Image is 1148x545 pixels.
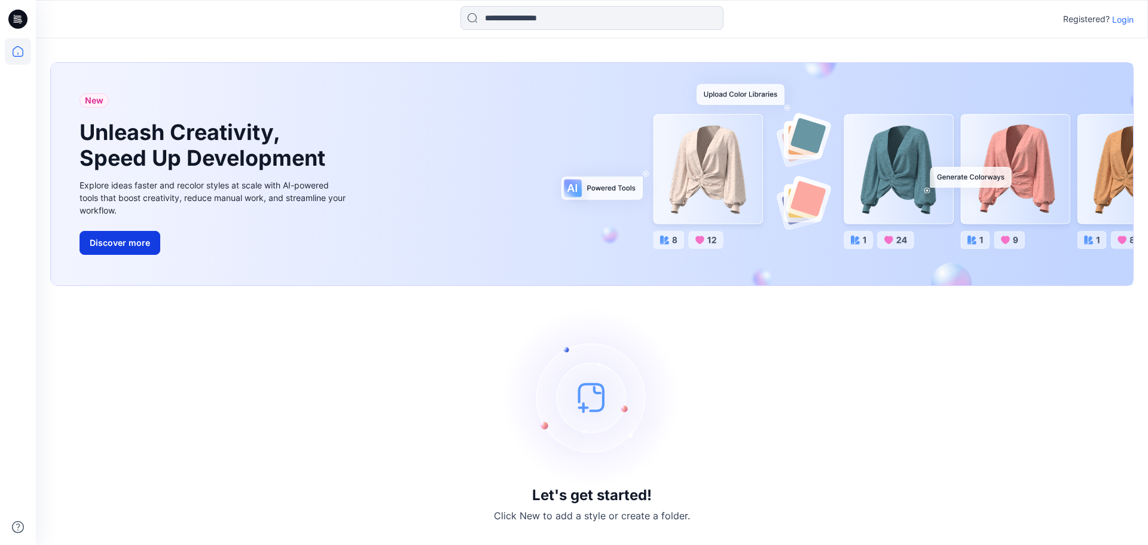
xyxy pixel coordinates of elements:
[80,179,349,217] div: Explore ideas faster and recolor styles at scale with AI-powered tools that boost creativity, red...
[85,93,103,108] span: New
[80,231,160,255] button: Discover more
[1112,13,1134,26] p: Login
[1063,12,1110,26] p: Registered?
[502,307,682,487] img: empty-state-image.svg
[80,120,331,171] h1: Unleash Creativity, Speed Up Development
[532,487,652,504] h3: Let's get started!
[80,231,349,255] a: Discover more
[494,509,690,523] p: Click New to add a style or create a folder.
